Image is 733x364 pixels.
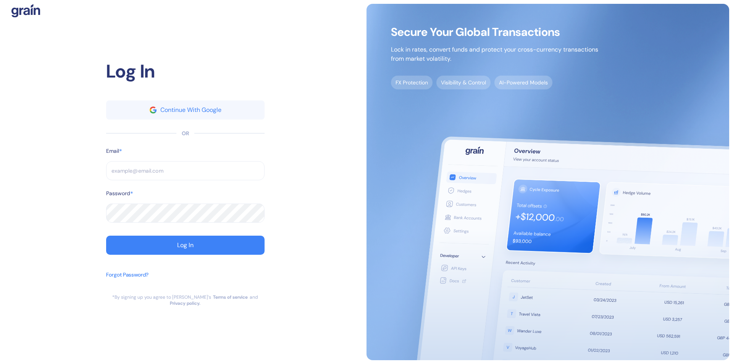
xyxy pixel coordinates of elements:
[106,100,265,120] button: googleContinue With Google
[170,300,200,306] a: Privacy policy.
[494,76,552,89] span: AI-Powered Models
[250,294,258,300] div: and
[106,189,130,197] label: Password
[182,129,189,138] div: OR
[213,294,248,300] a: Terms of service
[366,4,729,360] img: signup-main-image
[391,28,598,36] span: Secure Your Global Transactions
[106,161,265,180] input: example@email.com
[106,236,265,255] button: Log In
[106,271,149,279] div: Forgot Password?
[150,107,157,113] img: google
[106,58,265,85] div: Log In
[11,4,40,18] img: logo
[391,76,433,89] span: FX Protection
[436,76,491,89] span: Visibility & Control
[391,45,598,63] p: Lock in rates, convert funds and protect your cross-currency transactions from market volatility.
[112,294,211,300] div: *By signing up you agree to [PERSON_NAME]’s
[106,147,119,155] label: Email
[160,107,221,113] div: Continue With Google
[177,242,194,248] div: Log In
[106,267,149,294] button: Forgot Password?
